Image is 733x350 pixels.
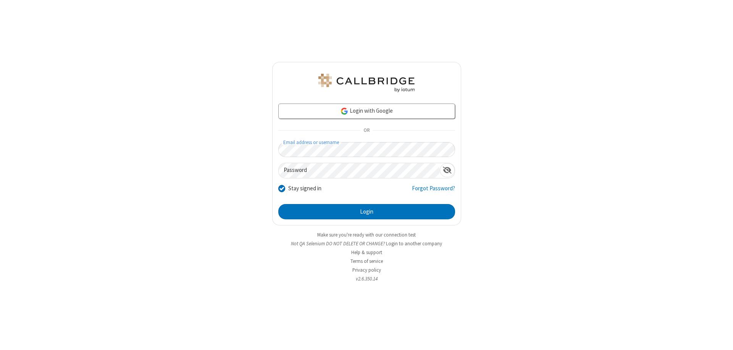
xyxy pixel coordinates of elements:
a: Login with Google [278,104,455,119]
input: Email address or username [278,142,455,157]
span: OR [360,125,373,136]
input: Password [279,163,440,178]
img: QA Selenium DO NOT DELETE OR CHANGE [317,74,416,92]
li: v2.6.350.14 [272,275,461,282]
div: Show password [440,163,455,177]
a: Terms of service [350,258,383,264]
a: Help & support [351,249,382,256]
label: Stay signed in [288,184,321,193]
a: Privacy policy [352,267,381,273]
button: Login to another company [386,240,442,247]
li: Not QA Selenium DO NOT DELETE OR CHANGE? [272,240,461,247]
a: Make sure you're ready with our connection test [317,232,416,238]
img: google-icon.png [340,107,349,115]
button: Login [278,204,455,219]
a: Forgot Password? [412,184,455,199]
